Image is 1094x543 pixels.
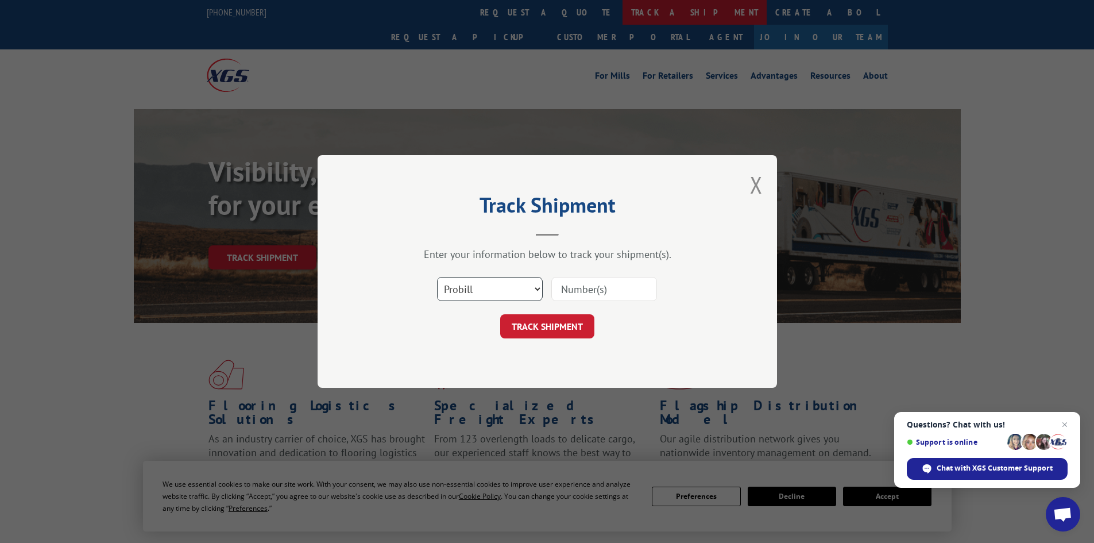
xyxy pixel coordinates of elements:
[750,170,763,200] button: Close modal
[500,314,594,338] button: TRACK SHIPMENT
[907,420,1068,429] span: Questions? Chat with us!
[375,248,720,261] div: Enter your information below to track your shipment(s).
[1046,497,1080,532] a: Open chat
[551,277,657,301] input: Number(s)
[937,463,1053,473] span: Chat with XGS Customer Support
[907,458,1068,480] span: Chat with XGS Customer Support
[907,438,1003,446] span: Support is online
[375,197,720,219] h2: Track Shipment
